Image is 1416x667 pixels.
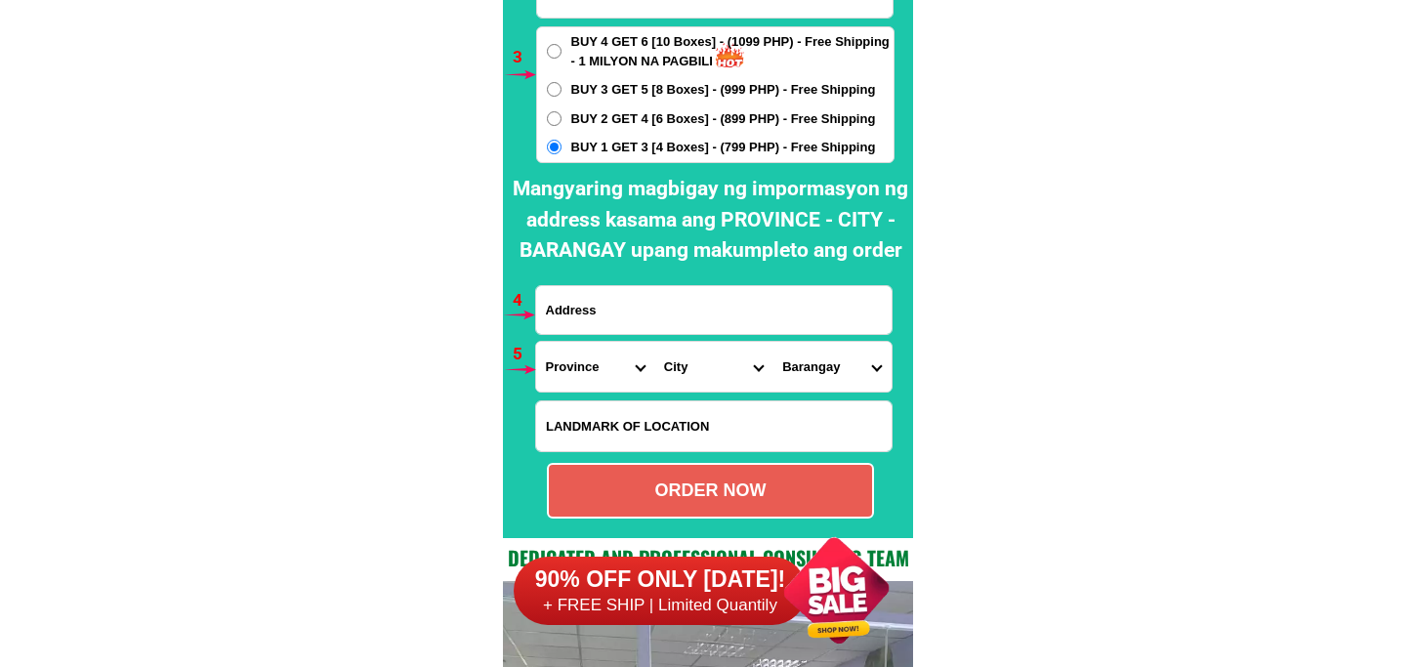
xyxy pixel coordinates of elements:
[514,565,807,595] h6: 90% OFF ONLY [DATE]!
[654,342,772,392] select: Select district
[571,32,894,70] span: BUY 4 GET 6 [10 Boxes] - (1099 PHP) - Free Shipping - 1 MILYON NA PAGBILI
[571,80,876,100] span: BUY 3 GET 5 [8 Boxes] - (999 PHP) - Free Shipping
[547,44,562,59] input: BUY 4 GET 6 [10 Boxes] - (1099 PHP) - Free Shipping - 1 MILYON NA PAGBILI
[547,140,562,154] input: BUY 1 GET 3 [4 Boxes] - (799 PHP) - Free Shipping
[536,342,654,392] select: Select province
[547,111,562,126] input: BUY 2 GET 4 [6 Boxes] - (899 PHP) - Free Shipping
[571,109,876,129] span: BUY 2 GET 4 [6 Boxes] - (899 PHP) - Free Shipping
[772,342,891,392] select: Select commune
[513,288,535,313] h6: 4
[503,543,913,572] h2: Dedicated and professional consulting team
[547,82,562,97] input: BUY 3 GET 5 [8 Boxes] - (999 PHP) - Free Shipping
[513,342,535,367] h6: 5
[549,478,872,504] div: ORDER NOW
[536,286,892,334] input: Input address
[513,45,535,70] h6: 3
[514,595,807,616] h6: + FREE SHIP | Limited Quantily
[536,401,892,451] input: Input LANDMARKOFLOCATION
[508,174,913,267] h2: Mangyaring magbigay ng impormasyon ng address kasama ang PROVINCE - CITY - BARANGAY upang makumpl...
[571,138,876,157] span: BUY 1 GET 3 [4 Boxes] - (799 PHP) - Free Shipping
